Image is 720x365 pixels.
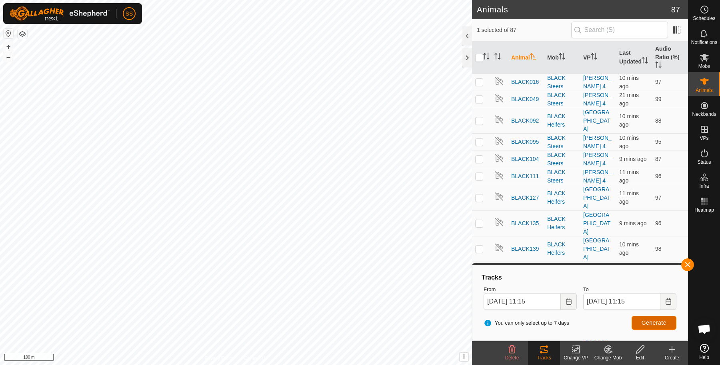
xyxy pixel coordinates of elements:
span: 87 [671,4,680,16]
span: Heatmap [694,208,714,212]
span: i [463,353,465,360]
span: BLACK127 [511,194,539,202]
div: BLACK Heifers [547,215,577,232]
span: VPs [700,136,708,141]
a: Privacy Policy [204,355,234,362]
div: Open chat [692,317,716,341]
img: returning off [494,76,504,86]
span: BLACK016 [511,78,539,86]
div: BLACK Heifers [547,189,577,206]
span: Mobs [698,64,710,69]
p-sorticon: Activate to sort [559,54,565,61]
span: Status [697,160,711,165]
a: Contact Us [244,355,268,362]
span: Help [699,355,709,360]
span: 18 Sept 2025, 11:03 am [619,169,639,184]
span: Generate [642,319,666,326]
div: BLACK Steers [547,168,577,185]
span: BLACK139 [511,245,539,253]
th: Mob [544,42,580,74]
a: [PERSON_NAME] 4 [583,75,612,89]
div: BLACK Heifers [547,112,577,129]
div: Create [656,354,688,361]
span: 18 Sept 2025, 11:05 am [619,156,646,162]
span: 18 Sept 2025, 11:04 am [619,241,639,256]
img: Gallagher Logo [10,6,110,21]
span: Notifications [691,40,717,45]
p-sorticon: Activate to sort [655,63,662,69]
span: 18 Sept 2025, 11:04 am [619,113,639,128]
span: Animals [696,88,713,93]
label: To [583,286,676,294]
img: returning off [494,93,504,103]
span: 99 [655,96,662,102]
a: [PERSON_NAME] 4 [583,135,612,149]
button: Generate [632,316,676,330]
img: returning off [494,153,504,163]
a: [PERSON_NAME] 4 [583,169,612,184]
label: From [484,286,577,294]
button: + [4,42,13,52]
div: Tracks [528,354,560,361]
div: Edit [624,354,656,361]
img: returning off [494,115,504,124]
div: BLACK Steers [547,134,577,151]
p-sorticon: Activate to sort [591,54,597,61]
a: [GEOGRAPHIC_DATA] [583,237,610,260]
span: 98 [655,246,662,252]
a: [GEOGRAPHIC_DATA] [583,212,610,235]
div: BLACK Steers [547,74,577,91]
span: 18 Sept 2025, 11:05 am [619,75,639,89]
span: 18 Sept 2025, 11:05 am [619,220,646,226]
span: 1 selected of 87 [477,26,571,34]
th: Animal [508,42,544,74]
span: 18 Sept 2025, 11:04 am [619,190,639,205]
span: 97 [655,194,662,201]
th: Audio Ratio (%) [652,42,688,74]
img: returning off [494,171,504,180]
th: VP [580,42,616,74]
span: 96 [655,173,662,179]
span: BLACK092 [511,117,539,125]
a: [PERSON_NAME] 4 [583,92,612,107]
span: BLACK049 [511,95,539,103]
a: Help [688,341,720,363]
h2: Animals [477,5,671,14]
span: 18 Sept 2025, 10:53 am [619,92,639,107]
span: SS [126,10,133,18]
a: [PERSON_NAME] 4 [583,152,612,167]
button: Reset Map [4,29,13,38]
th: Last Updated [616,42,652,74]
p-sorticon: Activate to sort [494,54,501,61]
span: 96 [655,220,662,226]
img: returning off [494,136,504,146]
span: BLACK135 [511,219,539,228]
button: i [460,353,468,361]
p-sorticon: Activate to sort [642,58,648,65]
span: 95 [655,139,662,145]
span: 97 [655,79,662,85]
span: 87 [655,156,662,162]
div: BLACK Steers [547,91,577,108]
div: BLACK Steers [547,151,577,168]
div: Change VP [560,354,592,361]
span: BLACK104 [511,155,539,163]
p-sorticon: Activate to sort [483,54,490,61]
img: returning off [494,243,504,252]
button: Map Layers [18,29,27,39]
img: returning off [494,192,504,201]
span: Infra [699,184,709,188]
span: You can only select up to 7 days [484,319,569,327]
a: [GEOGRAPHIC_DATA] [583,186,610,209]
button: – [4,52,13,62]
span: 18 Sept 2025, 11:05 am [619,135,639,149]
span: Delete [505,355,519,361]
div: Tracks [480,273,680,282]
span: Neckbands [692,112,716,117]
span: Schedules [693,16,715,21]
span: 88 [655,117,662,124]
button: Choose Date [561,293,577,310]
span: BLACK111 [511,172,539,181]
button: Choose Date [660,293,676,310]
div: Change Mob [592,354,624,361]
